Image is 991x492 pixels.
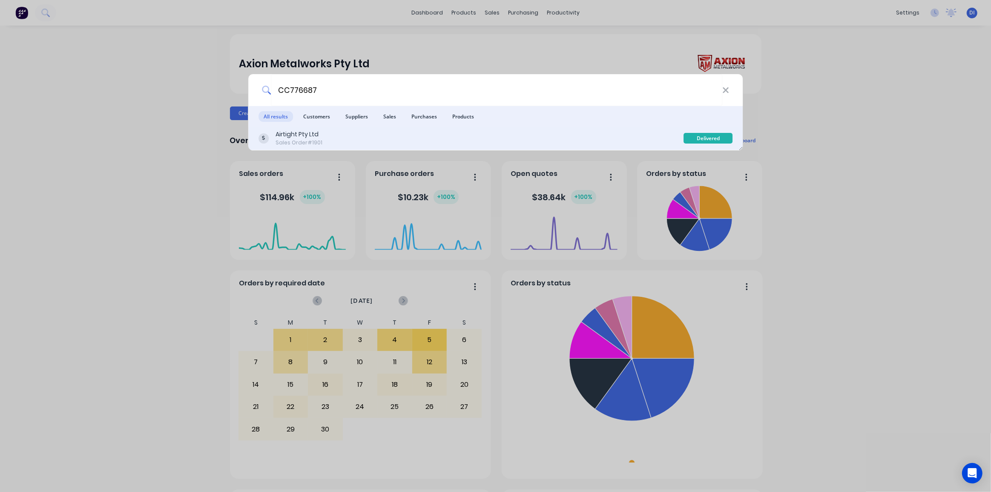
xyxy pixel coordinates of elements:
[962,463,982,483] div: Open Intercom Messenger
[276,130,322,139] div: Airtight Pty Ltd
[378,111,401,122] span: Sales
[276,139,322,147] div: Sales Order #1901
[447,111,479,122] span: Products
[259,111,293,122] span: All results
[406,111,442,122] span: Purchases
[684,133,733,144] div: Delivered
[271,74,722,106] input: Start typing a customer or supplier name to create a new order...
[340,111,373,122] span: Suppliers
[298,111,335,122] span: Customers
